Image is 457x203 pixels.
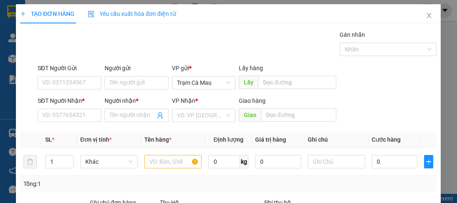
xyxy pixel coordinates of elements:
span: Cước hàng [372,136,401,143]
div: Tổng: 1 [23,179,177,188]
span: Tên hàng [144,136,171,143]
div: SĐT Người Gửi [38,63,101,73]
input: Dọc đường [261,108,336,122]
span: Khác [85,155,133,168]
input: Dọc đường [258,76,336,89]
span: Giao hàng [239,97,266,104]
span: SL [45,136,52,143]
div: Người gửi [105,63,168,73]
input: 0 [255,155,301,168]
span: Giá trị hàng [255,136,286,143]
span: kg [240,155,248,168]
span: close [426,12,433,19]
div: VP gửi [172,63,235,73]
span: Lấy [239,76,258,89]
span: Đơn vị tính [80,136,112,143]
div: Người nhận [105,96,168,105]
span: Trạm Cà Mau [177,76,230,89]
button: Close [418,4,441,28]
th: Ghi chú [304,132,368,148]
button: plus [424,155,434,168]
span: Giao [239,108,261,122]
label: Gán nhãn [340,31,365,38]
span: user-add [157,112,163,119]
input: VD: Bàn, Ghế [144,155,202,168]
button: delete [23,155,37,168]
span: plus [20,11,26,17]
span: Lấy hàng [239,65,263,71]
div: SĐT Người Nhận [38,96,101,105]
span: TẠO ĐƠN HÀNG [20,10,74,17]
span: VP Nhận [172,97,195,104]
span: Yêu cầu xuất hóa đơn điện tử [88,10,176,17]
span: plus [425,158,433,165]
img: icon [88,11,94,18]
span: Định lượng [214,136,243,143]
input: Ghi Chú [308,155,365,168]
